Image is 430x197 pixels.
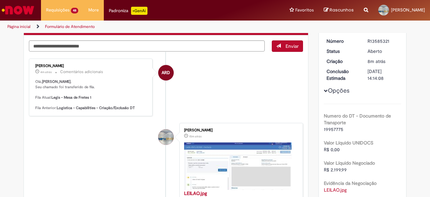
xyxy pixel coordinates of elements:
[35,79,147,111] p: Olá, , Seu chamado foi transferido de fila. Fila Atual: Fila Anterior:
[184,128,296,132] div: [PERSON_NAME]
[71,8,78,13] span: 48
[321,68,363,81] dt: Conclusão Estimada
[189,134,202,138] time: 01/10/2025 11:07:39
[324,167,347,173] span: R$ 2.199,99
[324,146,340,153] span: R$ 0,00
[324,140,373,146] b: Valor Líquido UNIDOCS
[391,7,425,13] span: [PERSON_NAME]
[109,7,147,15] div: Padroniza
[60,69,103,75] small: Comentários adicionais
[46,7,70,13] span: Requisições
[184,190,207,196] a: LEILAO.jpg
[7,24,31,29] a: Página inicial
[40,70,52,74] time: 01/10/2025 11:18:08
[324,180,377,186] b: Evidência da Negociação
[57,105,135,110] b: Logística - Capabilities - Criação/Exclusão DT
[324,187,347,193] a: Download de LEILAO.jpg
[88,7,99,13] span: More
[35,64,147,68] div: [PERSON_NAME]
[324,7,354,13] a: Rascunhos
[295,7,314,13] span: Favoritos
[189,134,202,138] span: 15m atrás
[321,48,363,55] dt: Status
[272,40,303,52] button: Enviar
[368,58,385,64] span: 8m atrás
[286,43,299,49] span: Enviar
[324,160,375,166] b: Valor Líquido Negociado
[158,129,174,145] div: Joao Carvalho
[1,3,35,17] img: ServiceNow
[131,7,147,15] p: +GenAi
[324,126,343,132] span: 19957775
[29,40,265,52] textarea: Digite sua mensagem aqui...
[330,7,354,13] span: Rascunhos
[321,38,363,44] dt: Número
[158,65,174,80] div: Angelica Ribeiro dos Santos
[368,68,399,81] div: [DATE] 14:14:08
[321,58,363,65] dt: Criação
[324,113,391,126] b: Numero do DT - Documento de Transporte
[51,95,91,100] b: Legis - Mesa de Fretes 1
[40,70,52,74] span: 4m atrás
[368,58,399,65] div: 01/10/2025 11:14:04
[42,79,71,84] b: [PERSON_NAME]
[368,38,399,44] div: R13585321
[368,48,399,55] div: Aberto
[45,24,95,29] a: Formulário de Atendimento
[162,65,170,81] span: ARD
[5,21,282,33] ul: Trilhas de página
